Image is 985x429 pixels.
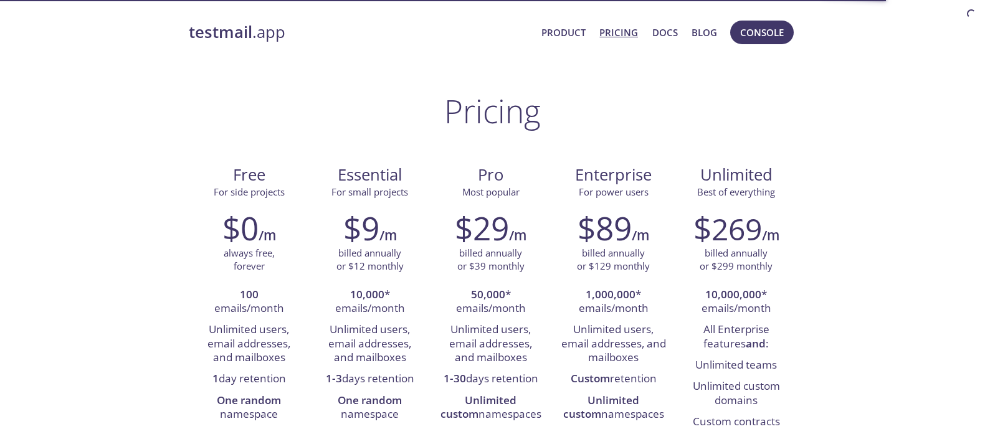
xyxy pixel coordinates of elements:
[579,186,649,198] span: For power users
[730,21,794,44] button: Console
[198,319,300,369] li: Unlimited users, email addresses, and mailboxes
[693,209,762,247] h2: $
[632,225,649,246] h6: /m
[350,287,384,301] strong: 10,000
[541,24,586,40] a: Product
[685,355,788,376] li: Unlimited teams
[326,371,342,385] strong: 1-3
[189,21,252,43] strong: testmail
[697,186,775,198] span: Best of everything
[319,285,421,320] li: * emails/month
[217,393,281,407] strong: One random
[599,24,638,40] a: Pricing
[685,319,788,355] li: All Enterprise features :
[578,209,632,247] h2: $89
[740,24,784,40] span: Console
[259,225,276,246] h6: /m
[700,164,773,186] span: Unlimited
[338,393,402,407] strong: One random
[746,336,766,351] strong: and
[471,287,505,301] strong: 50,000
[457,247,525,273] p: billed annually or $39 monthly
[343,209,379,247] h2: $9
[711,209,762,249] span: 269
[224,247,275,273] p: always free, forever
[444,371,466,385] strong: 1-30
[561,390,667,426] li: namespaces
[700,247,773,273] p: billed annually or $299 monthly
[198,369,300,390] li: day retention
[652,24,678,40] a: Docs
[455,209,509,247] h2: $29
[509,225,526,246] h6: /m
[440,285,542,320] li: * emails/month
[571,371,610,385] strong: Custom
[319,390,421,426] li: namespace
[440,393,517,421] strong: Unlimited custom
[189,22,532,43] a: testmail.app
[444,92,541,130] h1: Pricing
[198,390,300,426] li: namespace
[685,376,788,412] li: Unlimited custom domains
[586,287,635,301] strong: 1,000,000
[440,164,541,186] span: Pro
[440,390,542,426] li: namespaces
[462,186,520,198] span: Most popular
[214,186,285,198] span: For side projects
[440,319,542,369] li: Unlimited users, email addresses, and mailboxes
[320,164,421,186] span: Essential
[199,164,300,186] span: Free
[198,285,300,320] li: emails/month
[319,369,421,390] li: days retention
[319,319,421,369] li: Unlimited users, email addresses, and mailboxes
[577,247,650,273] p: billed annually or $129 monthly
[561,369,667,390] li: retention
[692,24,717,40] a: Blog
[240,287,259,301] strong: 100
[331,186,408,198] span: For small projects
[561,285,667,320] li: * emails/month
[762,225,779,246] h6: /m
[212,371,219,385] strong: 1
[561,164,666,186] span: Enterprise
[336,247,404,273] p: billed annually or $12 monthly
[222,209,259,247] h2: $0
[440,369,542,390] li: days retention
[561,319,667,369] li: Unlimited users, email addresses, and mailboxes
[563,393,640,421] strong: Unlimited custom
[685,285,788,320] li: * emails/month
[379,225,397,246] h6: /m
[705,287,761,301] strong: 10,000,000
